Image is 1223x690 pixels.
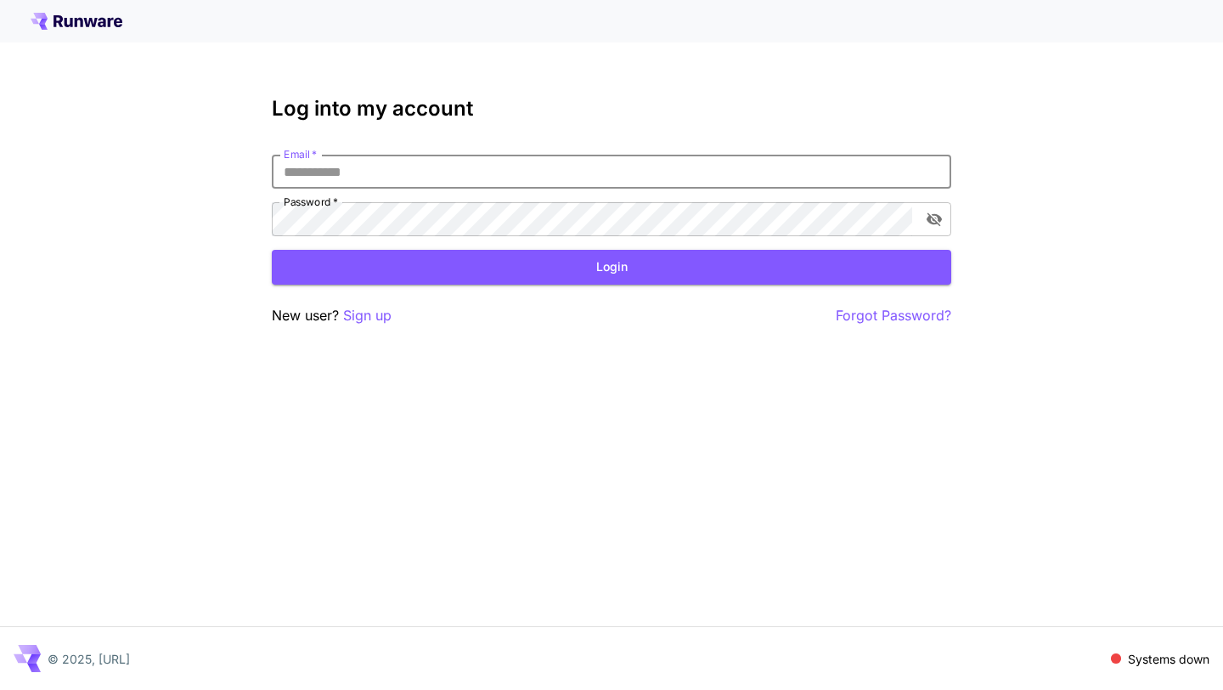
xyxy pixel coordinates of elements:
button: Sign up [343,305,392,326]
label: Email [284,147,317,161]
p: Systems down [1128,650,1209,668]
button: Forgot Password? [836,305,951,326]
p: © 2025, [URL] [48,650,130,668]
label: Password [284,195,338,209]
button: toggle password visibility [919,204,950,235]
button: Login [272,250,951,285]
p: New user? [272,305,392,326]
h3: Log into my account [272,97,951,121]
